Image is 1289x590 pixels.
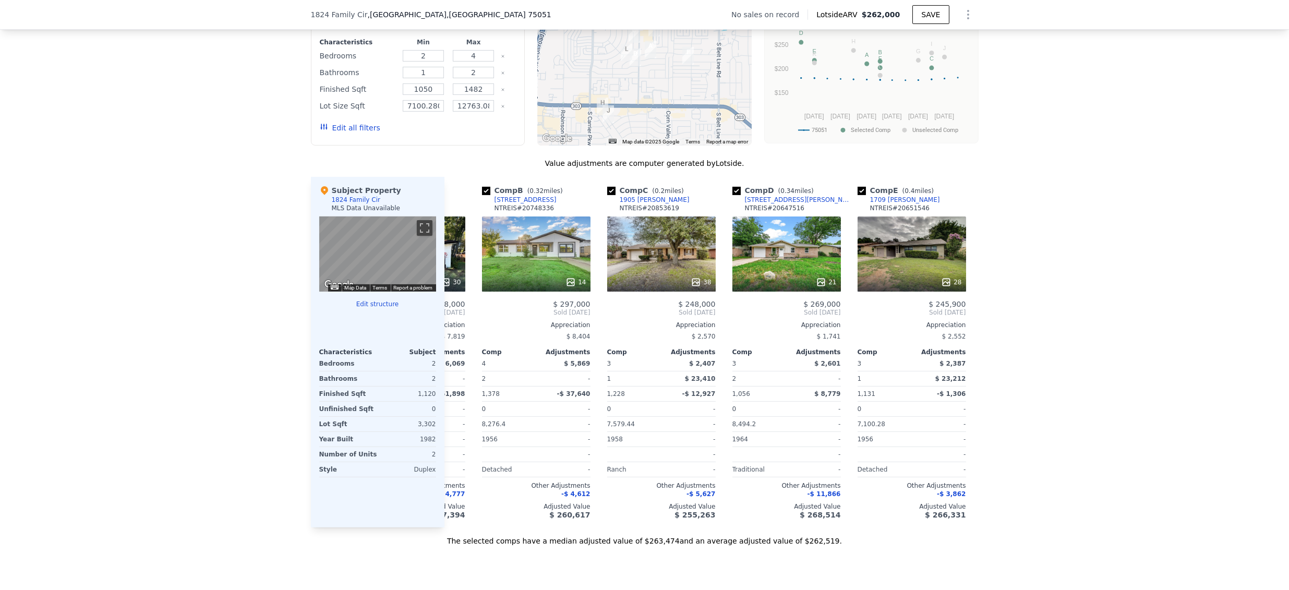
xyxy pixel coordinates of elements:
div: Adjustments [912,348,966,356]
a: Terms [686,139,701,145]
div: Adjusted Value [732,502,841,511]
div: - [914,462,966,477]
div: 1709 [PERSON_NAME] [870,196,940,204]
a: [STREET_ADDRESS][PERSON_NAME] [732,196,853,204]
div: Adjusted Value [858,502,966,511]
span: 4 [482,360,486,367]
div: 1958 [607,432,659,447]
a: 1709 [PERSON_NAME] [858,196,940,204]
a: [STREET_ADDRESS] [482,196,557,204]
div: Lot Size Sqft [320,99,396,113]
span: 8,276.4 [482,420,506,428]
text: K [812,51,816,57]
span: 0 [482,405,486,413]
div: Comp [607,348,661,356]
a: Open this area in Google Maps (opens a new window) [322,278,356,292]
div: MLS Data Unavailable [332,204,401,212]
div: - [538,417,591,431]
div: 1964 [732,432,785,447]
span: $ 2,601 [814,360,840,367]
text: [DATE] [804,113,824,120]
span: 0 [858,405,862,413]
button: SAVE [912,5,949,24]
div: - [664,447,716,462]
div: 221 Domingo Dr [682,47,694,65]
span: 0 [732,405,737,413]
div: Subject Property [319,185,401,196]
div: [STREET_ADDRESS] [495,196,557,204]
text: $200 [774,65,788,73]
div: Other Adjustments [607,481,716,490]
div: 2 [380,356,436,371]
div: 1982 [380,432,436,447]
div: NTREIS # 20748336 [495,204,555,212]
div: - [789,462,841,477]
span: $ 257,394 [424,511,465,519]
div: 14 [565,277,586,287]
div: Comp B [482,185,567,196]
div: Comp D [732,185,818,196]
span: $ 6,069 [439,360,465,367]
div: Value adjustments are computer generated by Lotside . [311,158,979,168]
button: Edit all filters [320,123,380,133]
span: Sold [DATE] [858,308,966,317]
span: $ 266,331 [925,511,966,519]
span: $ 255,263 [674,511,715,519]
text: D [799,30,803,37]
div: Comp [732,348,787,356]
div: 614 Greenbrook Ln [597,98,608,115]
span: Sold [DATE] [482,308,591,317]
div: 28 [941,277,961,287]
div: - [914,432,966,447]
text: $250 [774,41,788,49]
div: 1956 [858,432,910,447]
a: Open this area in Google Maps (opens a new window) [540,132,574,146]
span: $ 23,212 [935,375,966,382]
div: Adjustments [536,348,591,356]
div: Bedrooms [319,356,376,371]
div: 306 W Dorris Dr [630,49,641,66]
span: -$ 1,306 [937,390,966,398]
div: Year Built [319,432,376,447]
div: 2 [380,371,436,386]
span: Map data ©2025 Google [623,139,680,145]
span: $ 2,552 [942,333,966,340]
text: J [943,45,946,51]
span: 7,579.44 [607,420,635,428]
span: -$ 3,862 [937,490,966,498]
div: - [789,432,841,447]
div: - [538,371,591,386]
div: [STREET_ADDRESS][PERSON_NAME] [745,196,853,204]
div: 1 [858,371,910,386]
div: - [664,462,716,477]
div: Max [451,38,497,46]
text: Unselected Comp [912,127,958,134]
button: Clear [501,54,505,58]
div: A chart. [771,10,972,141]
text: A [865,52,869,58]
span: -$ 4,612 [561,490,590,498]
span: -$ 37,640 [557,390,591,398]
span: 0.34 [780,187,794,195]
div: Appreciation [858,321,966,329]
span: 1,228 [607,390,625,398]
div: No sales on record [731,9,808,20]
div: Bathrooms [319,371,376,386]
span: ( miles) [648,187,688,195]
div: Other Adjustments [858,481,966,490]
div: Min [400,38,446,46]
span: -$ 4,777 [436,490,465,498]
div: 38 [691,277,711,287]
span: , [GEOGRAPHIC_DATA] 75051 [447,10,551,19]
div: Adjusted Value [607,502,716,511]
span: $ 7,819 [441,333,465,340]
div: Bathrooms [320,65,396,80]
div: Appreciation [607,321,716,329]
span: Sold [DATE] [732,308,841,317]
div: Comp [858,348,912,356]
span: $262,000 [862,10,900,19]
div: Lot Sqft [319,417,376,431]
button: Keyboard shortcuts [331,285,338,290]
span: 0.2 [655,187,665,195]
span: Sold [DATE] [607,308,716,317]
